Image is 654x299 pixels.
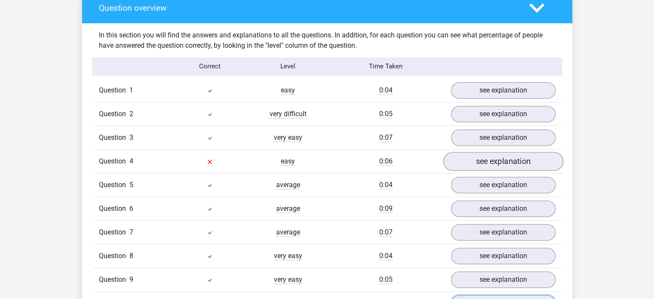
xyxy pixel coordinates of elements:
div: Correct [171,62,249,71]
span: Question [99,227,129,237]
span: 1 [129,86,133,94]
h4: Question overview [99,3,516,13]
span: 8 [129,252,133,260]
span: 0:07 [379,133,393,142]
span: easy [281,157,295,166]
span: average [276,181,300,189]
a: see explanation [451,200,556,217]
span: 5 [129,181,133,189]
a: see explanation [451,129,556,146]
span: Question [99,274,129,285]
span: 0:09 [379,204,393,213]
span: very easy [274,133,302,142]
span: 4 [129,157,133,165]
span: 2 [129,110,133,118]
span: Question [99,85,129,96]
a: see explanation [451,177,556,193]
span: 0:04 [379,252,393,260]
span: very difficult [270,110,307,118]
span: average [276,204,300,213]
div: In this section you will find the answers and explanations to all the questions. In addition, for... [92,30,562,51]
span: 0:05 [379,275,393,284]
span: Question [99,109,129,119]
span: 7 [129,228,133,236]
span: 0:07 [379,228,393,237]
a: see explanation [451,224,556,240]
a: see explanation [443,152,563,171]
span: 0:04 [379,181,393,189]
span: 3 [129,133,133,142]
span: Question [99,180,129,190]
div: Time Taken [327,62,444,71]
a: see explanation [451,82,556,99]
span: 0:06 [379,157,393,166]
span: Question [99,251,129,261]
span: 0:04 [379,86,393,95]
span: average [276,228,300,237]
span: very easy [274,252,302,260]
span: very easy [274,275,302,284]
span: Question [99,133,129,143]
span: Question [99,156,129,166]
span: 6 [129,204,133,213]
span: Question [99,203,129,214]
div: Level [249,62,327,71]
span: 0:05 [379,110,393,118]
span: easy [281,86,295,95]
a: see explanation [451,271,556,288]
a: see explanation [451,248,556,264]
span: 9 [129,275,133,284]
a: see explanation [451,106,556,122]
